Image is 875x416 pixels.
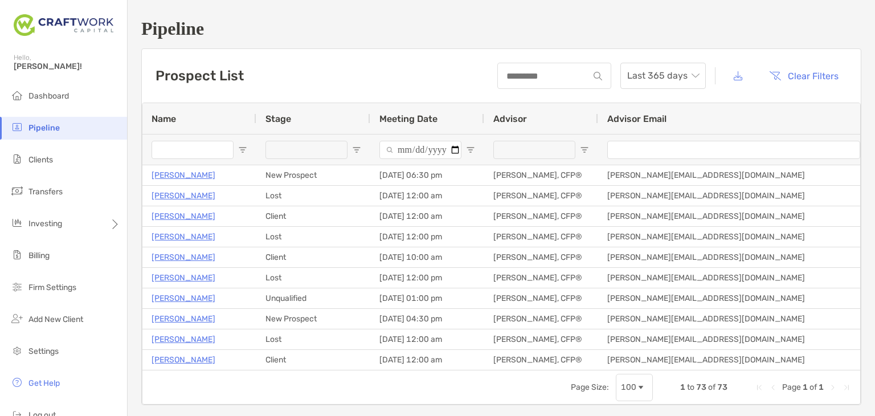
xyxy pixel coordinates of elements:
input: Meeting Date Filter Input [379,141,461,159]
div: [DATE] 12:00 pm [370,268,484,288]
img: clients icon [10,152,24,166]
span: of [809,382,817,392]
p: [PERSON_NAME] [152,168,215,182]
span: Firm Settings [28,283,76,292]
img: transfers icon [10,184,24,198]
span: Last 365 days [627,63,699,88]
span: 1 [680,382,685,392]
button: Open Filter Menu [466,145,475,154]
a: [PERSON_NAME] [152,250,215,264]
div: [PERSON_NAME], CFP® [484,186,598,206]
span: Clients [28,155,53,165]
img: input icon [594,72,602,80]
button: Open Filter Menu [238,145,247,154]
div: Client [256,206,370,226]
span: Advisor Email [607,113,667,124]
div: Lost [256,329,370,349]
div: [PERSON_NAME], CFP® [484,329,598,349]
span: to [687,382,694,392]
span: Stage [265,113,291,124]
div: 100 [621,382,636,392]
h3: Prospect List [156,68,244,84]
div: [DATE] 01:00 pm [370,288,484,308]
button: Clear Filters [760,63,847,88]
input: Advisor Email Filter Input [607,141,860,159]
img: pipeline icon [10,120,24,134]
span: 73 [717,382,727,392]
span: Settings [28,346,59,356]
span: of [708,382,715,392]
div: New Prospect [256,165,370,185]
div: [DATE] 06:30 pm [370,165,484,185]
a: [PERSON_NAME] [152,291,215,305]
img: firm-settings icon [10,280,24,293]
div: Client [256,350,370,370]
div: [PERSON_NAME], CFP® [484,288,598,308]
div: Previous Page [768,383,778,392]
a: [PERSON_NAME] [152,332,215,346]
div: [DATE] 12:00 am [370,186,484,206]
img: billing icon [10,248,24,262]
span: Meeting Date [379,113,437,124]
div: [PERSON_NAME], CFP® [484,309,598,329]
h1: Pipeline [141,18,861,39]
a: [PERSON_NAME] [152,189,215,203]
div: New Prospect [256,309,370,329]
img: Zoe Logo [14,5,113,46]
div: [DATE] 12:00 pm [370,227,484,247]
div: [DATE] 12:00 am [370,329,484,349]
span: Page [782,382,801,392]
input: Name Filter Input [152,141,234,159]
a: [PERSON_NAME] [152,230,215,244]
span: Name [152,113,176,124]
div: [PERSON_NAME], CFP® [484,268,598,288]
span: 73 [696,382,706,392]
button: Open Filter Menu [580,145,589,154]
span: Pipeline [28,123,60,133]
div: [DATE] 12:00 am [370,350,484,370]
span: 1 [803,382,808,392]
div: [PERSON_NAME], CFP® [484,350,598,370]
div: Unqualified [256,288,370,308]
img: dashboard icon [10,88,24,102]
div: [DATE] 10:00 am [370,247,484,267]
div: Page Size [616,374,653,401]
span: Billing [28,251,50,260]
div: Lost [256,186,370,206]
div: Next Page [828,383,837,392]
div: Client [256,247,370,267]
div: [DATE] 04:30 pm [370,309,484,329]
span: Add New Client [28,315,83,324]
img: settings icon [10,344,24,357]
div: [PERSON_NAME], CFP® [484,227,598,247]
div: [DATE] 12:00 am [370,206,484,226]
button: Open Filter Menu [352,145,361,154]
a: [PERSON_NAME] [152,271,215,285]
img: get-help icon [10,376,24,389]
a: [PERSON_NAME] [152,209,215,223]
div: [PERSON_NAME], CFP® [484,206,598,226]
div: Lost [256,227,370,247]
span: Get Help [28,378,60,388]
img: add_new_client icon [10,312,24,325]
div: Page Size: [571,382,609,392]
span: 1 [819,382,824,392]
span: Advisor [493,113,527,124]
div: [PERSON_NAME], CFP® [484,165,598,185]
span: Dashboard [28,91,69,101]
span: Investing [28,219,62,229]
span: [PERSON_NAME]! [14,62,120,71]
div: First Page [755,383,764,392]
a: [PERSON_NAME] [152,312,215,326]
span: Transfers [28,187,63,197]
div: [PERSON_NAME], CFP® [484,247,598,267]
img: investing icon [10,216,24,230]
